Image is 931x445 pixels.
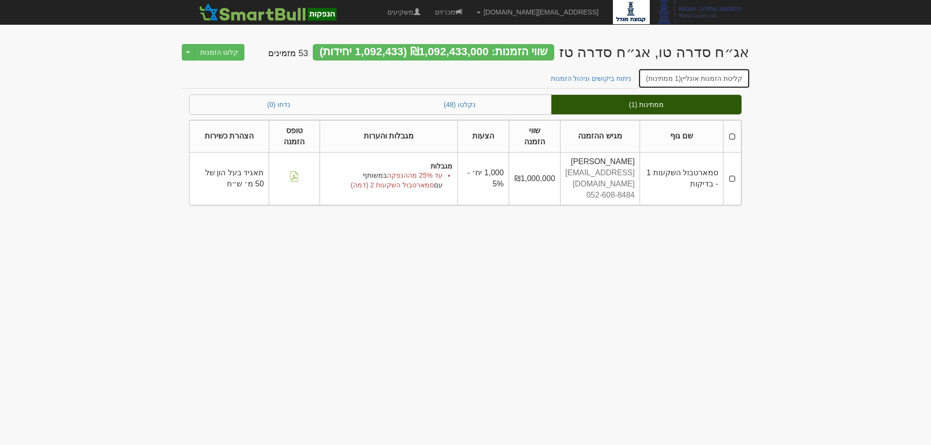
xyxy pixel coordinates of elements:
[320,120,457,153] th: מגבלות והערות
[551,95,741,114] a: ממתינות (1)
[565,156,635,168] div: [PERSON_NAME]
[458,120,509,153] th: הצעות
[190,95,368,114] a: נדחו (0)
[289,171,299,182] img: pdf-file-icon.png
[268,49,308,59] h4: 53 מזמינים
[543,68,640,89] a: ניתוח ביקושים וניהול הזמנות
[646,75,681,82] span: (1 ממתינות)
[559,44,749,60] div: מגדל ביטוח גיוס הון - אג״ח (סדרה טו), אג״ח (סדרה טז) - הנפקה לציבור
[560,120,640,153] th: מגיש ההזמנה
[269,120,320,153] th: טופס הזמנה
[313,44,554,61] div: שווי הזמנות: ₪1,092,433,000 (1,092,433 יחידות)
[509,153,560,205] td: ₪1,000,000
[565,168,635,190] div: [EMAIL_ADDRESS][DOMAIN_NAME]
[509,120,560,153] th: שווי הזמנה
[363,171,443,189] span: במשותף עם
[638,68,750,89] a: קליטת הזמנות אונליין(1 ממתינות)
[565,190,635,201] div: 052-608-8484
[205,169,264,188] span: תאגיד בעל הון של 50 מ׳ ש״ח
[640,153,723,205] td: סמארטבול השקעות 1 - בדיקות
[325,163,452,170] h5: מגבלות
[196,2,339,22] img: SmartBull Logo
[467,169,504,188] span: 1,000 יח׳ - 5%
[325,170,443,190] li: עד 25% מההנפקה סמארטבול השקעות 2 (דמה)
[368,95,551,114] a: נקלטו (48)
[194,44,244,61] button: קלוט הזמנות
[640,120,723,153] th: שם גוף
[190,120,269,153] th: הצהרת כשירות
